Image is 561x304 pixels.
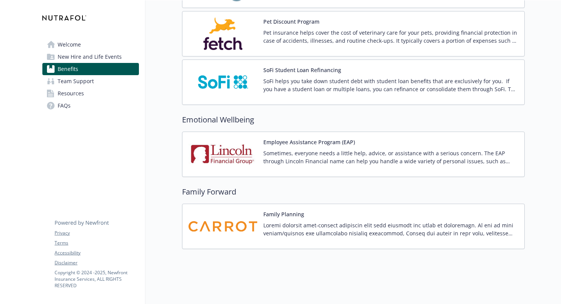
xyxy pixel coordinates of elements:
a: Disclaimer [55,259,139,266]
span: Team Support [58,75,94,87]
h2: Family Forward [182,186,525,198]
a: New Hire and Life Events [42,51,139,63]
button: Employee Assistance Program (EAP) [263,138,355,146]
button: SoFi Student Loan Refinancing [263,66,341,74]
p: Loremi dolorsit amet-consect adipiscin elit sedd eiusmodt inc utlab et doloremagn. Al eni ad mini... [263,221,518,237]
a: Benefits [42,63,139,75]
img: Carrot carrier logo [189,210,257,243]
span: FAQs [58,100,71,112]
a: Welcome [42,39,139,51]
span: Benefits [58,63,78,75]
button: Pet Discount Program [263,18,319,26]
p: SoFi helps you take down student debt with student loan benefits that are exclusively for you. If... [263,77,518,93]
a: Team Support [42,75,139,87]
button: Family Planning [263,210,304,218]
a: FAQs [42,100,139,112]
a: Privacy [55,230,139,236]
img: Lincoln Financial Group carrier logo [189,138,257,170]
a: Resources [42,87,139,100]
p: Sometimes, everyone needs a little help, advice, or assistance with a serious concern. The EAP th... [263,149,518,165]
span: New Hire and Life Events [58,51,122,63]
span: Resources [58,87,84,100]
img: SoFi carrier logo [189,66,257,98]
h2: Emotional Wellbeing [182,114,525,125]
img: Fetch, Inc. carrier logo [189,18,257,50]
a: Terms [55,240,139,246]
a: Accessibility [55,249,139,256]
p: Copyright © 2024 - 2025 , Newfront Insurance Services, ALL RIGHTS RESERVED [55,269,139,289]
p: Pet insurance helps cover the cost of veterinary care for your pets, providing financial protecti... [263,29,518,45]
span: Welcome [58,39,81,51]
